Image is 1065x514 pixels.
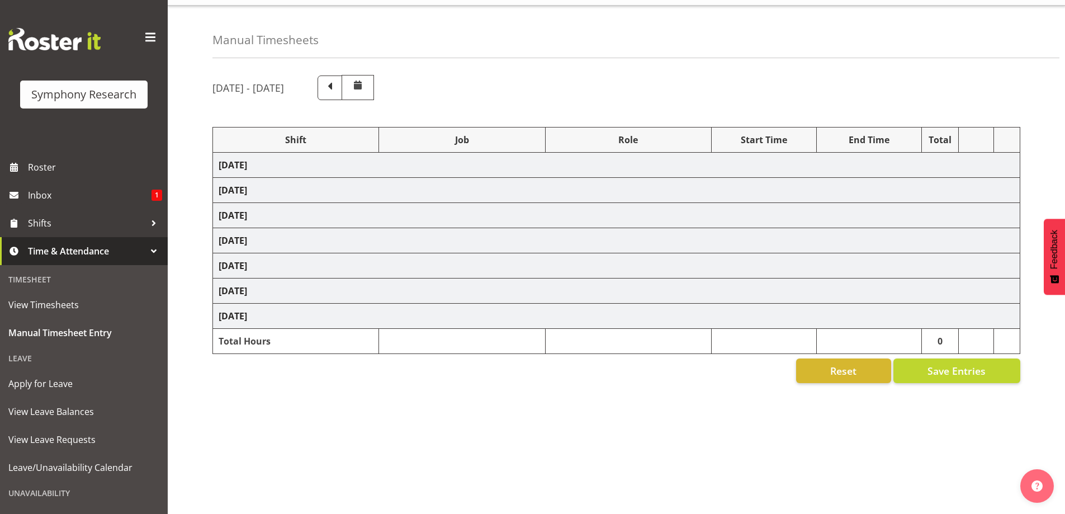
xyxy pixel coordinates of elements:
[3,347,165,370] div: Leave
[212,82,284,94] h5: [DATE] - [DATE]
[1044,219,1065,295] button: Feedback - Show survey
[3,319,165,347] a: Manual Timesheet Entry
[213,279,1020,304] td: [DATE]
[893,359,1020,383] button: Save Entries
[8,459,159,476] span: Leave/Unavailability Calendar
[213,304,1020,329] td: [DATE]
[219,133,373,147] div: Shift
[213,253,1020,279] td: [DATE]
[28,243,145,260] span: Time & Attendance
[8,375,159,392] span: Apply for Leave
[28,187,152,204] span: Inbox
[31,86,136,103] div: Symphony Research
[28,159,162,176] span: Roster
[212,34,319,46] h4: Manual Timesheets
[385,133,539,147] div: Job
[927,364,986,378] span: Save Entries
[830,364,856,378] span: Reset
[796,359,891,383] button: Reset
[822,133,916,147] div: End Time
[8,296,159,313] span: View Timesheets
[3,454,165,482] a: Leave/Unavailability Calendar
[3,370,165,398] a: Apply for Leave
[213,203,1020,228] td: [DATE]
[927,133,953,147] div: Total
[8,324,159,341] span: Manual Timesheet Entry
[8,431,159,448] span: View Leave Requests
[921,329,959,354] td: 0
[213,228,1020,253] td: [DATE]
[3,398,165,426] a: View Leave Balances
[152,190,162,201] span: 1
[8,403,159,420] span: View Leave Balances
[1031,480,1043,492] img: help-xxl-2.png
[3,291,165,319] a: View Timesheets
[213,178,1020,203] td: [DATE]
[717,133,811,147] div: Start Time
[213,153,1020,178] td: [DATE]
[3,426,165,454] a: View Leave Requests
[28,215,145,232] span: Shifts
[8,28,101,50] img: Rosterit website logo
[3,482,165,504] div: Unavailability
[213,329,379,354] td: Total Hours
[1049,230,1059,269] span: Feedback
[551,133,706,147] div: Role
[3,268,165,291] div: Timesheet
